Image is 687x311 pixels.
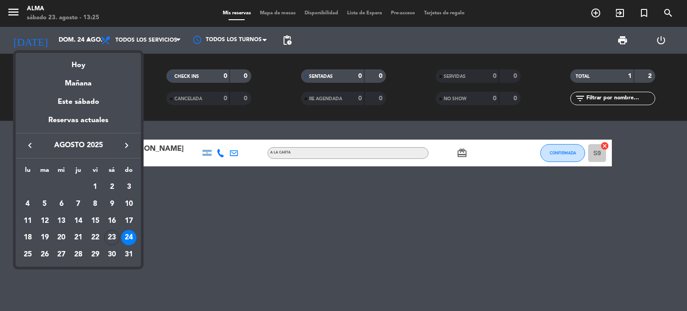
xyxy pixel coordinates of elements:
td: 18 de agosto de 2025 [19,229,36,246]
div: 1 [88,179,103,195]
div: 13 [54,213,69,229]
div: 20 [54,230,69,245]
div: 8 [88,196,103,212]
th: jueves [70,165,87,179]
th: domingo [120,165,137,179]
td: 23 de agosto de 2025 [104,229,121,246]
td: 12 de agosto de 2025 [36,213,53,230]
td: 29 de agosto de 2025 [87,246,104,263]
div: 6 [54,196,69,212]
td: 4 de agosto de 2025 [19,196,36,213]
td: 30 de agosto de 2025 [104,246,121,263]
div: 29 [88,247,103,262]
td: 25 de agosto de 2025 [19,246,36,263]
th: lunes [19,165,36,179]
i: keyboard_arrow_left [25,140,35,151]
td: 8 de agosto de 2025 [87,196,104,213]
th: sábado [104,165,121,179]
div: 19 [37,230,52,245]
td: 1 de agosto de 2025 [87,179,104,196]
div: 27 [54,247,69,262]
td: 31 de agosto de 2025 [120,246,137,263]
div: 22 [88,230,103,245]
td: 11 de agosto de 2025 [19,213,36,230]
td: AGO. [19,179,87,196]
td: 3 de agosto de 2025 [120,179,137,196]
td: 5 de agosto de 2025 [36,196,53,213]
div: 16 [104,213,119,229]
div: 25 [20,247,35,262]
td: 27 de agosto de 2025 [53,246,70,263]
td: 28 de agosto de 2025 [70,246,87,263]
div: Mañana [16,71,141,89]
span: agosto 2025 [38,140,119,151]
div: 2 [104,179,119,195]
div: 24 [121,230,136,245]
td: 9 de agosto de 2025 [104,196,121,213]
td: 7 de agosto de 2025 [70,196,87,213]
div: 15 [88,213,103,229]
td: 21 de agosto de 2025 [70,229,87,246]
td: 20 de agosto de 2025 [53,229,70,246]
div: 30 [104,247,119,262]
div: 18 [20,230,35,245]
th: miércoles [53,165,70,179]
td: 16 de agosto de 2025 [104,213,121,230]
div: 12 [37,213,52,229]
div: 10 [121,196,136,212]
td: 22 de agosto de 2025 [87,229,104,246]
div: 17 [121,213,136,229]
div: 14 [71,213,86,229]
td: 13 de agosto de 2025 [53,213,70,230]
div: 7 [71,196,86,212]
div: 11 [20,213,35,229]
td: 15 de agosto de 2025 [87,213,104,230]
div: 4 [20,196,35,212]
div: Reservas actuales [16,115,141,133]
td: 19 de agosto de 2025 [36,229,53,246]
td: 10 de agosto de 2025 [120,196,137,213]
th: martes [36,165,53,179]
td: 14 de agosto de 2025 [70,213,87,230]
th: viernes [87,165,104,179]
div: 5 [37,196,52,212]
i: keyboard_arrow_right [121,140,132,151]
div: 26 [37,247,52,262]
div: 31 [121,247,136,262]
div: Hoy [16,53,141,71]
button: keyboard_arrow_right [119,140,135,151]
td: 2 de agosto de 2025 [104,179,121,196]
div: 3 [121,179,136,195]
div: 21 [71,230,86,245]
td: 17 de agosto de 2025 [120,213,137,230]
div: 9 [104,196,119,212]
button: keyboard_arrow_left [22,140,38,151]
div: 28 [71,247,86,262]
td: 6 de agosto de 2025 [53,196,70,213]
td: 24 de agosto de 2025 [120,229,137,246]
div: Este sábado [16,89,141,115]
div: 23 [104,230,119,245]
td: 26 de agosto de 2025 [36,246,53,263]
